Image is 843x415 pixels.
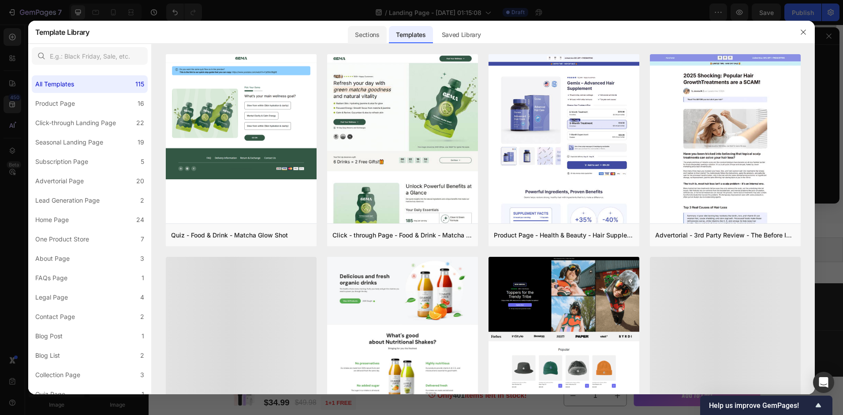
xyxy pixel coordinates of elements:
[332,230,473,241] div: Click - through Page - Food & Drink - Matcha Glow Shot
[384,317,402,327] img: Alt Image
[142,273,144,283] div: 1
[140,253,144,264] div: 3
[35,137,103,148] div: Seasonal Landing Page
[136,176,144,186] div: 20
[140,370,144,380] div: 3
[141,156,144,167] div: 5
[115,357,237,370] h1: Deep Pore Facial Cleansing Massager
[709,401,813,410] span: Help us improve GemPages!
[35,195,100,206] div: Lead Generation Page
[140,292,144,303] div: 4
[35,273,67,283] div: FAQs Page
[293,317,310,327] img: Alt Image
[336,220,373,230] div: Shopify App
[339,317,356,327] img: Alt Image
[140,350,144,361] div: 2
[35,21,90,44] h2: Template Library
[35,234,89,245] div: One Product Store
[138,137,144,148] div: 19
[709,400,824,411] button: Show survey - Help us improve GemPages!
[35,253,70,264] div: About Page
[35,292,68,303] div: Legal Page
[433,361,460,381] input: quantity
[171,281,280,293] p: [STREET_ADDRESS][US_STATE]
[317,281,437,293] p: [EMAIL_ADDRESS][DOMAIN_NAME]
[494,230,634,241] div: Product Page - Health & Beauty - Hair Supplement
[35,118,116,128] div: Click-through Landing Page
[35,331,63,341] div: Blog Post
[136,118,144,128] div: 22
[138,98,144,109] div: 16
[136,215,144,225] div: 24
[35,176,84,186] div: Advertorial Page
[140,311,144,322] div: 2
[655,230,795,241] div: Advertorial - 3rd Party Review - The Before Image - Hair Supplement
[142,389,144,400] div: 1
[171,230,288,241] div: Quiz - Food & Drink - Matcha Glow Shot
[32,47,148,65] input: E.g.: Black Friday, Sale, etc.
[35,215,69,225] div: Home Page
[166,54,317,179] img: quiz-1.png
[115,372,142,385] div: $34.99
[362,317,379,327] img: Alt Image
[354,27,688,163] img: gempages_583246369657979736-e3a165a9-4230-444c-a19f-652729b5aa4a.jpg
[35,350,60,361] div: Blog List
[416,361,433,381] button: decrement
[316,317,333,327] img: Alt Image
[35,98,75,109] div: Product Page
[474,281,537,293] p: [PHONE_NUMBER]
[142,331,144,341] div: 1
[35,311,75,322] div: Contact Page
[389,26,433,44] div: Templates
[813,372,834,393] div: Open Intercom Messenger
[348,26,386,44] div: Sections
[435,26,488,44] div: Saved Library
[145,372,169,384] div: $49.98
[35,79,74,89] div: All Templates
[35,389,65,400] div: Quiz Page
[90,335,604,348] p: © 2022 GemThemes
[533,366,564,376] div: Add to cart
[141,234,144,245] div: 7
[35,156,88,167] div: Subscription Page
[177,374,203,383] p: 1+1 FREE
[140,195,144,206] div: 2
[289,366,378,376] p: Only items left in stock!
[460,361,478,381] button: increment
[485,360,612,382] button: Add to cart
[304,367,316,374] span: 401
[135,79,144,89] div: 115
[35,370,80,380] div: Collection Page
